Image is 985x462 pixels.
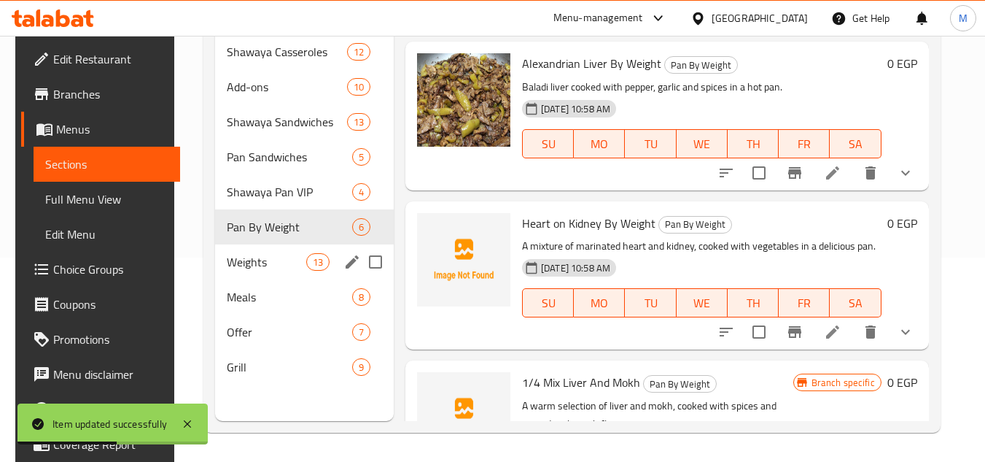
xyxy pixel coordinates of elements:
a: Edit Restaurant [21,42,180,77]
span: 5 [353,150,370,164]
span: Edit Menu [45,226,168,243]
div: Meals8 [215,280,394,315]
div: Shawaya Casseroles12 [215,34,394,69]
span: 10 [348,80,370,94]
span: Coupons [53,296,168,313]
span: Pan By Weight [665,57,737,74]
span: SU [529,134,568,155]
span: TH [733,293,773,314]
button: TH [728,129,779,158]
div: Grill9 [215,350,394,385]
button: WE [677,129,728,158]
img: Heart on Kidney By Weight [417,213,510,307]
span: Coverage Report [53,436,168,453]
span: TH [733,134,773,155]
img: Alexandrian Liver By Weight [417,53,510,147]
div: Shawaya Sandwiches13 [215,104,394,139]
span: Weights [227,253,305,271]
h6: 0 EGP [887,213,917,234]
a: Edit menu item [824,323,841,341]
div: items [306,253,330,271]
span: Add-ons [227,78,346,96]
div: Item updated successfully [52,416,167,432]
span: Upsell [53,401,168,418]
span: Pan By Weight [659,216,731,233]
span: Pan By Weight [227,218,351,236]
span: MO [580,293,619,314]
span: Shawaya Casseroles [227,43,346,61]
a: Branches [21,77,180,112]
nav: Menu sections [215,28,394,390]
span: 9 [353,361,370,374]
a: Sections [34,147,180,182]
div: Pan By Weight [664,56,738,74]
span: TU [631,134,670,155]
span: Branch specific [806,376,881,390]
div: Pan By Weight6 [215,209,394,245]
span: 6 [353,220,370,234]
h6: 0 EGP [887,53,917,74]
span: 12 [348,45,370,59]
a: Upsell [21,392,180,427]
button: delete [853,155,888,190]
span: Shawaya Pan VIP [227,183,351,201]
span: 13 [348,115,370,129]
span: Meals [227,288,351,306]
span: M [959,10,968,26]
span: Promotions [53,331,168,348]
span: Shawaya Sandwiches [227,113,346,131]
a: Menus [21,112,180,147]
button: WE [677,288,728,317]
div: [GEOGRAPHIC_DATA] [712,10,808,26]
button: sort-choices [709,155,744,190]
button: MO [574,288,625,317]
button: FR [779,288,830,317]
span: Grill [227,358,351,376]
span: [DATE] 10:58 AM [535,261,616,275]
a: Full Menu View [34,182,180,217]
a: Promotions [21,322,180,357]
span: Menus [56,120,168,138]
div: items [352,218,370,236]
span: FR [785,293,824,314]
span: Pan Sandwiches [227,148,351,166]
span: WE [682,293,722,314]
span: Branches [53,85,168,103]
a: Choice Groups [21,252,180,287]
p: A warm selection of liver and mokh, cooked with spices and served with a rich flavor. [522,397,793,434]
div: Shawaya Pan VIP4 [215,174,394,209]
a: Coverage Report [21,427,180,462]
span: SU [529,293,568,314]
button: SA [830,288,881,317]
svg: Show Choices [897,323,914,341]
span: MO [580,134,619,155]
span: Sections [45,155,168,173]
span: Choice Groups [53,261,168,278]
button: show more [888,155,923,190]
svg: Show Choices [897,164,914,182]
span: Full Menu View [45,190,168,208]
div: items [347,43,370,61]
span: Select to update [744,158,774,188]
a: Coupons [21,287,180,322]
button: sort-choices [709,315,744,350]
button: Branch-specific-item [777,315,812,350]
button: edit [341,251,363,273]
h6: 0 EGP [887,372,917,393]
button: TH [728,288,779,317]
div: Pan By Weight [658,216,732,234]
span: Select to update [744,317,774,347]
div: Offer7 [215,315,394,350]
button: delete [853,315,888,350]
p: A mixture of marinated heart and kidney, cooked with vegetables in a delicious pan. [522,237,881,255]
span: Menu disclaimer [53,366,168,383]
span: Pan By Weight [644,376,716,393]
div: items [352,183,370,201]
span: Offer [227,323,351,341]
a: Menu disclaimer [21,357,180,392]
button: SU [522,129,574,158]
div: items [352,323,370,341]
div: Pan By Weight [643,375,717,393]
